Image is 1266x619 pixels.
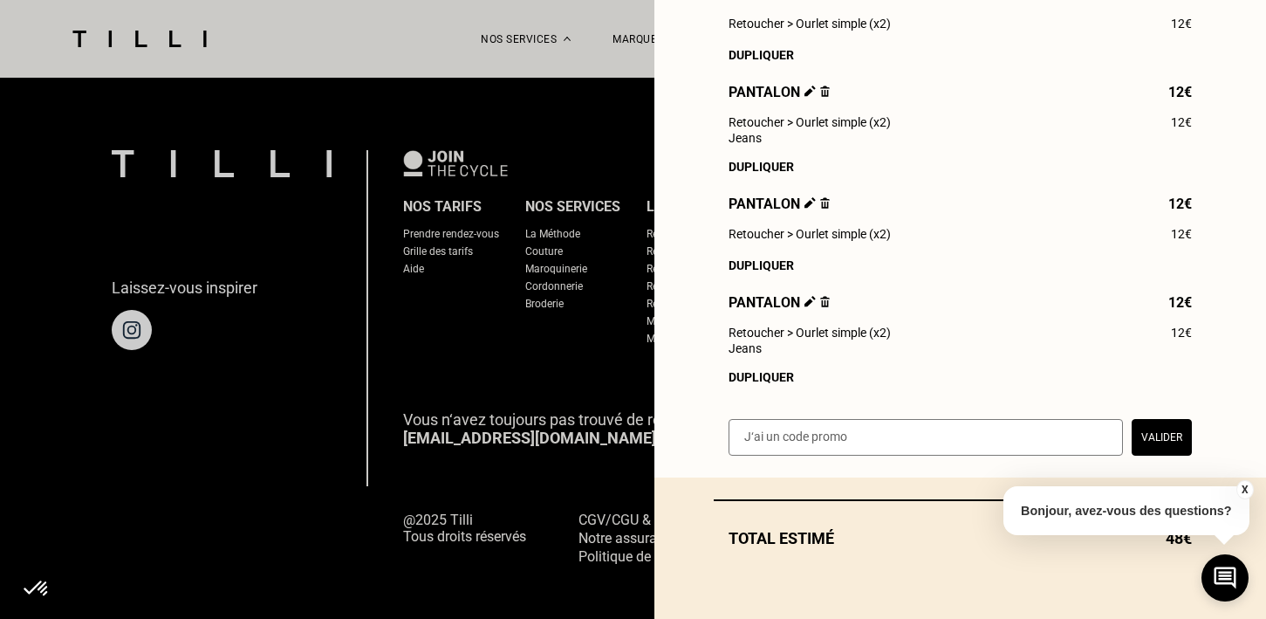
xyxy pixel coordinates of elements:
[1003,486,1249,535] p: Bonjour, avez-vous des questions?
[820,197,830,209] img: Supprimer
[729,131,762,145] span: Jeans
[729,227,891,241] span: Retoucher > Ourlet simple (x2)
[1171,17,1192,31] span: 12€
[804,86,816,97] img: Éditer
[1171,326,1192,340] span: 12€
[820,86,830,97] img: Supprimer
[714,529,1207,547] div: Total estimé
[729,115,891,129] span: Retoucher > Ourlet simple (x2)
[729,341,762,355] span: Jeans
[804,197,816,209] img: Éditer
[729,48,1192,62] div: Dupliquer
[1171,115,1192,129] span: 12€
[729,258,1192,272] div: Dupliquer
[1171,227,1192,241] span: 12€
[729,160,1192,174] div: Dupliquer
[729,370,1192,384] div: Dupliquer
[1168,84,1192,100] span: 12€
[1132,419,1192,456] button: Valider
[729,17,891,31] span: Retoucher > Ourlet simple (x2)
[1168,294,1192,311] span: 12€
[729,84,830,100] span: Pantalon
[729,196,830,212] span: Pantalon
[1168,196,1192,212] span: 12€
[1235,480,1253,499] button: X
[729,294,830,311] span: Pantalon
[729,326,891,340] span: Retoucher > Ourlet simple (x2)
[820,296,830,307] img: Supprimer
[804,296,816,307] img: Éditer
[729,419,1123,456] input: J‘ai un code promo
